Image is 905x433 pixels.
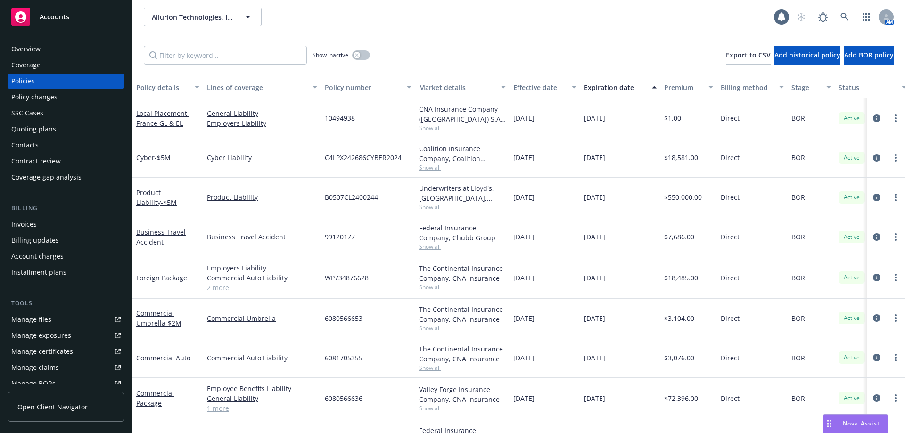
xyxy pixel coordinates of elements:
div: Underwriters at Lloyd's, [GEOGRAPHIC_DATA], [PERSON_NAME] of [GEOGRAPHIC_DATA], Clinical Trials I... [419,183,506,203]
a: Employers Liability [207,263,317,273]
span: Show all [419,364,506,372]
span: Show all [419,324,506,332]
span: Direct [721,192,740,202]
span: [DATE] [513,353,535,363]
a: Product Liability [136,188,177,207]
a: Account charges [8,249,124,264]
a: circleInformation [871,312,882,324]
a: Commercial Auto Liability [207,353,317,363]
span: Direct [721,273,740,283]
a: Manage claims [8,360,124,375]
button: Billing method [717,76,788,98]
div: Billing method [721,82,773,92]
div: Effective date [513,82,566,92]
div: Coverage [11,57,41,73]
span: Active [842,314,861,322]
a: 1 more [207,403,317,413]
a: circleInformation [871,113,882,124]
button: Add BOR policy [844,46,894,65]
span: [DATE] [513,192,535,202]
button: Policy number [321,76,415,98]
div: Premium [664,82,703,92]
div: Policy number [325,82,401,92]
span: Active [842,273,861,282]
span: Show all [419,203,506,211]
a: Manage exposures [8,328,124,343]
a: Switch app [857,8,876,26]
a: Start snowing [792,8,811,26]
div: Manage BORs [11,376,56,391]
div: Policy details [136,82,189,92]
button: Effective date [510,76,580,98]
span: - $5M [155,153,171,162]
a: Search [835,8,854,26]
span: B0507CL2400244 [325,192,378,202]
a: Report a Bug [814,8,832,26]
a: Employee Benefits Liability [207,384,317,393]
span: BOR [791,113,805,123]
span: Active [842,394,861,402]
div: The Continental Insurance Company, CNA Insurance [419,344,506,364]
a: more [890,312,901,324]
span: [DATE] [584,153,605,163]
button: Market details [415,76,510,98]
span: [DATE] [584,313,605,323]
span: [DATE] [513,313,535,323]
a: 2 more [207,283,317,293]
span: Show all [419,283,506,291]
span: Active [842,233,861,241]
div: Tools [8,299,124,308]
div: Overview [11,41,41,57]
a: circleInformation [871,152,882,163]
a: Foreign Package [136,273,187,282]
span: [DATE] [513,232,535,242]
a: Product Liability [207,192,317,202]
div: Quoting plans [11,122,56,137]
span: 6080566636 [325,393,362,403]
a: circleInformation [871,231,882,243]
div: Lines of coverage [207,82,307,92]
span: BOR [791,192,805,202]
a: circleInformation [871,272,882,283]
a: Business Travel Accident [136,228,186,246]
span: Accounts [40,13,69,21]
a: Commercial Package [136,389,174,408]
button: Nova Assist [823,414,888,433]
span: BOR [791,393,805,403]
span: [DATE] [584,393,605,403]
span: Add BOR policy [844,50,894,59]
span: Direct [721,113,740,123]
div: SSC Cases [11,106,43,121]
span: Active [842,353,861,362]
div: Policies [11,74,35,89]
span: $72,396.00 [664,393,698,403]
div: Manage files [11,312,51,327]
a: more [890,352,901,363]
a: more [890,272,901,283]
a: more [890,231,901,243]
a: more [890,192,901,203]
button: Premium [660,76,717,98]
a: Commercial Umbrella [136,309,181,327]
span: BOR [791,153,805,163]
button: Policy details [132,76,203,98]
div: Expiration date [584,82,646,92]
div: Policy changes [11,90,58,105]
a: Coverage [8,57,124,73]
span: BOR [791,313,805,323]
span: BOR [791,232,805,242]
span: Direct [721,153,740,163]
span: $7,686.00 [664,232,694,242]
a: Contacts [8,138,124,153]
span: BOR [791,353,805,363]
div: Installment plans [11,265,66,280]
button: Export to CSV [726,46,771,65]
span: Active [842,193,861,202]
a: Business Travel Accident [207,232,317,242]
span: 6080566653 [325,313,362,323]
button: Expiration date [580,76,660,98]
span: [DATE] [584,192,605,202]
span: [DATE] [513,393,535,403]
a: Contract review [8,154,124,169]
